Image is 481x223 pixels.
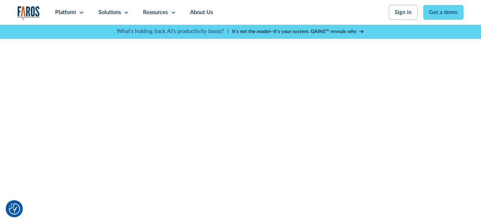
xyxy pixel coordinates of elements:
a: home [17,6,40,21]
a: Get a demo [423,5,464,20]
img: Revisit consent button [9,203,20,215]
div: Resources [143,8,168,17]
a: It’s not the model—it’s your system. GAINS™ reveals why [232,28,364,35]
img: Logo of the analytics and reporting company Faros. [17,6,40,21]
strong: It’s not the model—it’s your system. GAINS™ reveals why [232,29,357,34]
button: Cookie Settings [9,203,20,215]
a: Sign in [389,5,418,20]
div: Platform [55,8,76,17]
p: What's holding back AI's productivity boost? | [117,27,229,36]
div: Solutions [98,8,121,17]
